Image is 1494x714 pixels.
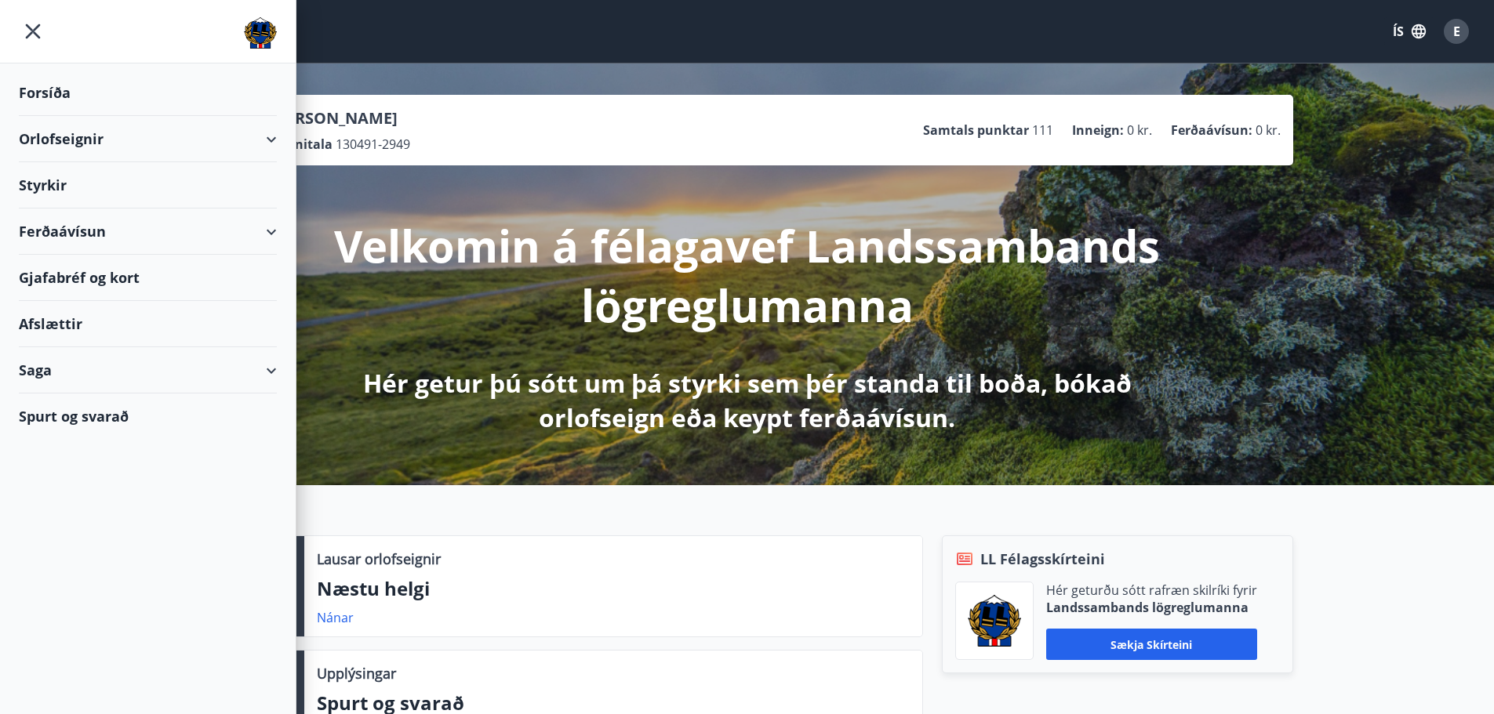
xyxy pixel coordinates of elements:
[968,595,1021,647] img: 1cqKbADZNYZ4wXUG0EC2JmCwhQh0Y6EN22Kw4FTY.png
[19,255,277,301] div: Gjafabréf og kort
[271,136,333,153] p: Kennitala
[333,366,1161,435] p: Hér getur þú sótt um þá styrki sem þér standa til boða, bókað orlofseign eða keypt ferðaávísun.
[1072,121,1124,139] p: Inneign :
[244,17,277,49] img: union_logo
[1046,582,1257,599] p: Hér geturðu sótt rafræn skilríki fyrir
[1256,121,1281,139] span: 0 kr.
[980,549,1105,569] span: LL Félagsskírteini
[1171,121,1252,139] p: Ferðaávísun :
[19,347,277,393] div: Saga
[19,162,277,208] div: Styrkir
[333,216,1161,335] p: Velkomin á félagavef Landssambands lögreglumanna
[317,575,910,602] p: Næstu helgi
[1453,23,1460,40] span: E
[1032,121,1053,139] span: 111
[336,136,410,153] span: 130491-2949
[1127,121,1152,139] span: 0 kr.
[19,208,277,255] div: Ferðaávísun
[19,301,277,347] div: Afslættir
[19,17,47,45] button: menu
[1046,599,1257,616] p: Landssambands lögreglumanna
[317,663,396,683] p: Upplýsingar
[317,609,354,626] a: Nánar
[271,107,410,129] p: [PERSON_NAME]
[923,121,1029,139] p: Samtals punktar
[19,116,277,162] div: Orlofseignir
[1438,13,1475,50] button: E
[19,393,277,439] div: Spurt og svarað
[1046,629,1257,660] button: Sækja skírteini
[1384,17,1434,45] button: ÍS
[19,70,277,116] div: Forsíða
[317,549,441,569] p: Lausar orlofseignir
